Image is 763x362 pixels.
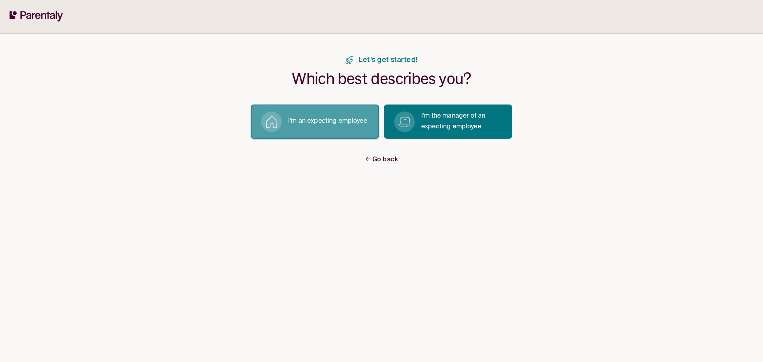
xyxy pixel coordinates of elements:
a: Go back [365,155,398,165]
span: Let’s get started! [358,56,417,64]
p: I’m the manager of an expecting employee [421,111,503,132]
p: I’m an expecting employee [288,116,367,127]
span: Go back [365,157,398,163]
button: I’m the manager of an expecting employee [384,105,512,139]
button: I’m an expecting employee [251,105,379,139]
h1: Which best describes you? [292,69,471,89]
